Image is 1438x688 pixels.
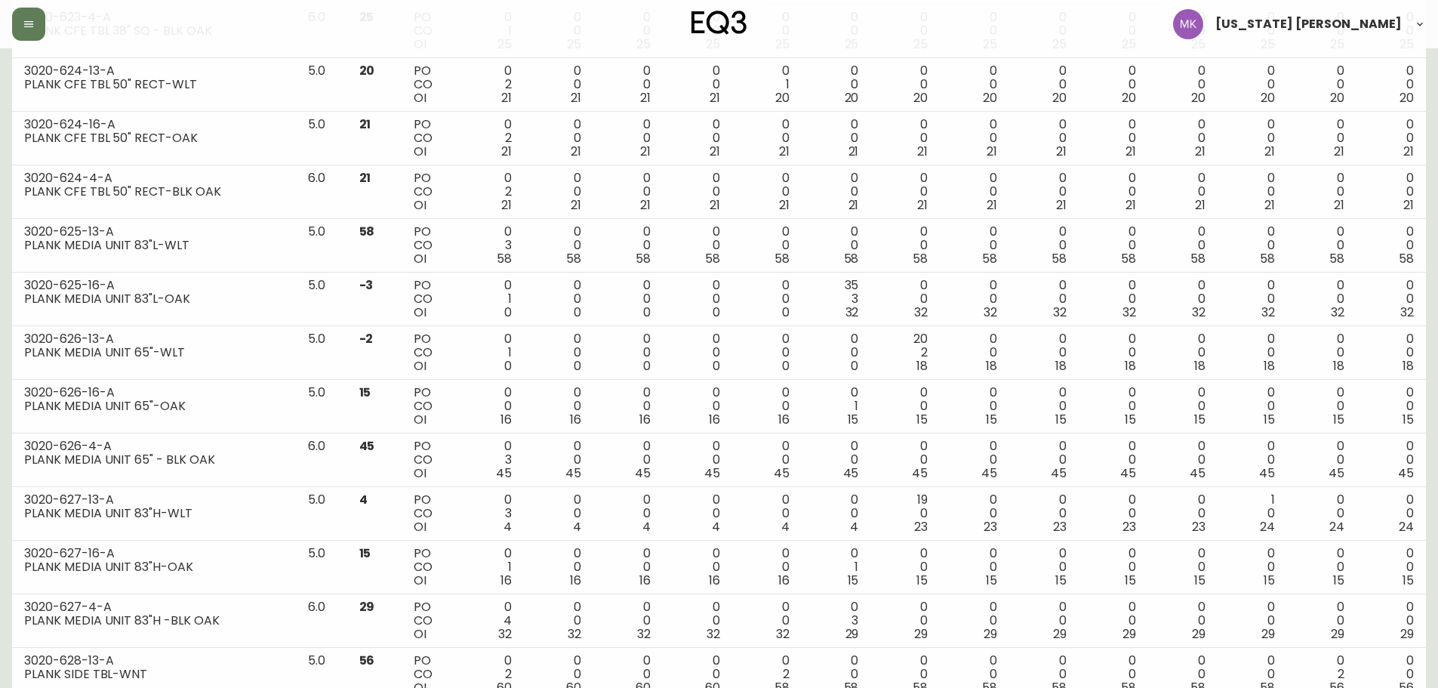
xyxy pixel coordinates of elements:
[296,487,346,541] td: 5.0
[296,58,346,112] td: 5.0
[571,143,581,160] span: 21
[1160,118,1206,159] div: 0 0
[814,118,859,159] div: 0 0
[952,64,997,105] div: 0 0
[952,279,997,319] div: 0 0
[744,64,790,105] div: 0 1
[536,386,581,427] div: 0 0
[296,112,346,165] td: 5.0
[1056,143,1067,160] span: 21
[501,143,512,160] span: 21
[414,171,442,212] div: PO CO
[414,250,426,267] span: OI
[952,386,997,427] div: 0 0
[675,332,720,373] div: 0 0
[1091,171,1136,212] div: 0 0
[916,357,928,375] span: 18
[574,304,581,321] span: 0
[814,171,859,212] div: 0 0
[643,357,651,375] span: 0
[1230,171,1275,212] div: 0 0
[605,493,651,534] div: 0 0
[779,196,790,214] span: 21
[1299,279,1344,319] div: 0 0
[1230,225,1275,266] div: 0 0
[709,411,720,428] span: 16
[1120,464,1136,482] span: 45
[414,304,426,321] span: OI
[414,64,442,105] div: PO CO
[605,64,651,105] div: 0 0
[675,440,720,480] div: 0 0
[744,118,790,159] div: 0 0
[987,143,997,160] span: 21
[414,464,426,482] span: OI
[1399,250,1414,267] span: 58
[1230,64,1275,105] div: 0 0
[574,357,581,375] span: 0
[536,225,581,266] div: 0 0
[1230,332,1275,373] div: 0 0
[536,118,581,159] div: 0 0
[359,437,375,455] span: 45
[1160,279,1206,319] div: 0 0
[1091,332,1136,373] div: 0 0
[1330,89,1344,106] span: 20
[986,411,997,428] span: 15
[1230,440,1275,480] div: 0 0
[952,332,997,373] div: 0 0
[24,239,284,252] div: PLANK MEDIA UNIT 83"L-WLT
[814,64,859,105] div: 0 0
[24,171,284,185] div: 3020-624-4-A
[414,143,426,160] span: OI
[296,273,346,326] td: 5.0
[814,386,859,427] div: 0 1
[1299,440,1344,480] div: 0 0
[605,171,651,212] div: 0 0
[1264,357,1275,375] span: 18
[414,357,426,375] span: OI
[744,332,790,373] div: 0 0
[1261,304,1275,321] span: 32
[1230,118,1275,159] div: 0 0
[24,346,284,359] div: PLANK MEDIA UNIT 65"-WLT
[1264,411,1275,428] span: 15
[1369,225,1414,266] div: 0 0
[814,225,859,266] div: 0 0
[1299,493,1344,534] div: 0 0
[1299,225,1344,266] div: 0 0
[744,493,790,534] div: 0 0
[744,279,790,319] div: 0 0
[24,440,284,453] div: 3020-626-4-A
[639,411,651,428] span: 16
[1160,171,1206,212] div: 0 0
[414,11,442,51] div: PO CO
[675,64,720,105] div: 0 0
[24,118,284,131] div: 3020-624-16-A
[675,493,720,534] div: 0 0
[497,250,512,267] span: 58
[675,171,720,212] div: 0 0
[1195,196,1206,214] span: 21
[1051,464,1067,482] span: 45
[1056,196,1067,214] span: 21
[1299,332,1344,373] div: 0 0
[24,185,284,199] div: PLANK CFE TBL 50" RECT-BLK OAK
[359,276,374,294] span: -3
[1264,143,1275,160] span: 21
[814,493,859,534] div: 0 0
[359,491,368,508] span: 4
[983,89,997,106] span: 20
[467,64,512,105] div: 0 2
[501,196,512,214] span: 21
[504,304,512,321] span: 0
[1329,464,1344,482] span: 45
[24,78,284,91] div: PLANK CFE TBL 50" RECT-WLT
[536,11,581,51] div: 0 0
[705,250,720,267] span: 58
[640,143,651,160] span: 21
[1403,357,1414,375] span: 18
[744,11,790,51] div: 0 0
[635,464,651,482] span: 45
[984,304,997,321] span: 32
